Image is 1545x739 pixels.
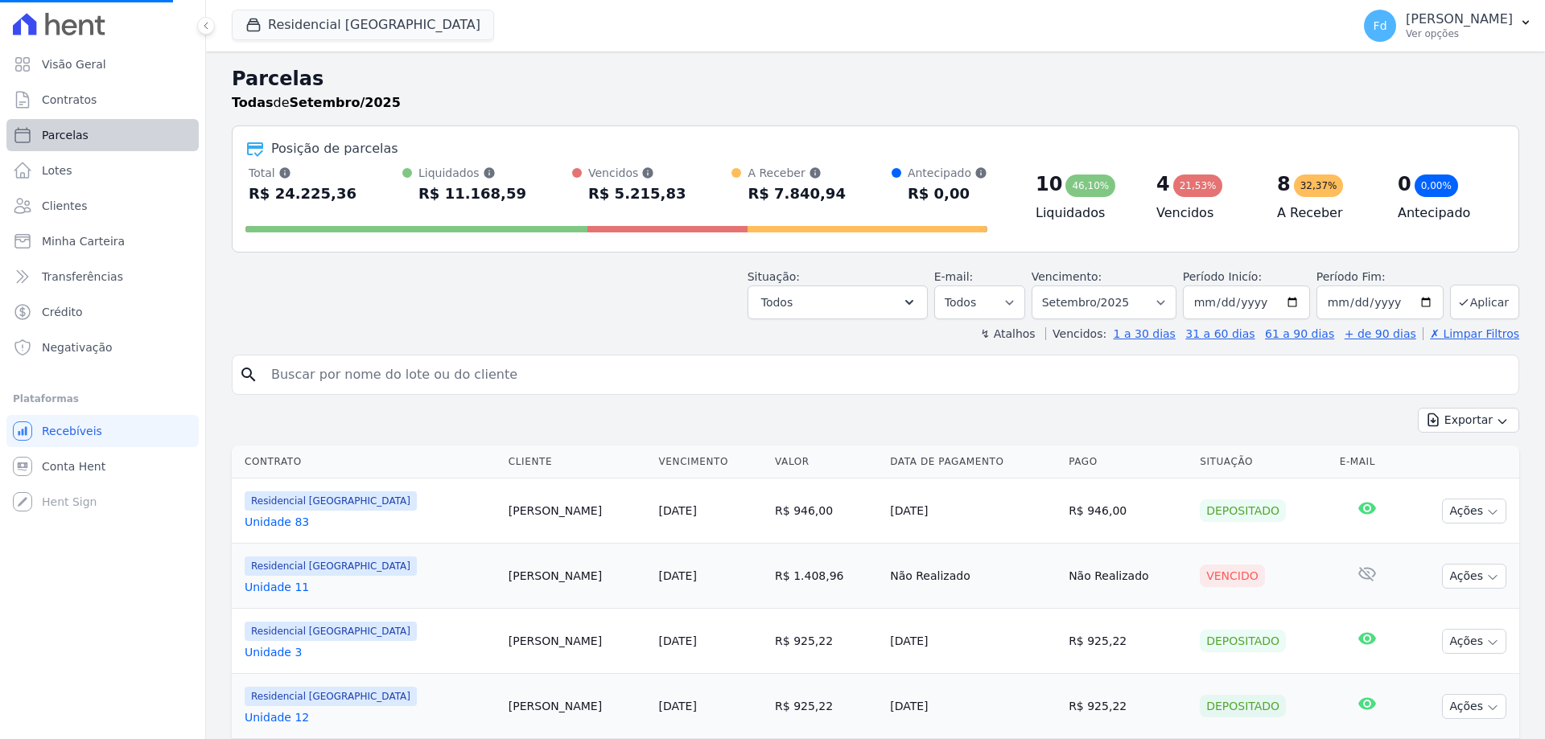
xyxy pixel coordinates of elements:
td: [DATE] [884,478,1062,544]
span: Todos [761,293,793,312]
th: Contrato [232,445,502,478]
div: Plataformas [13,389,192,409]
td: R$ 925,22 [768,674,884,739]
div: R$ 5.215,83 [588,181,686,207]
label: ↯ Atalhos [980,327,1035,340]
td: R$ 925,22 [768,609,884,674]
button: Fd [PERSON_NAME] Ver opções [1351,3,1545,48]
p: [PERSON_NAME] [1406,11,1513,27]
div: Vencidos [588,165,686,181]
div: 10 [1036,171,1062,197]
button: Ações [1442,564,1506,589]
a: Recebíveis [6,415,199,447]
span: Clientes [42,198,87,214]
span: Fd [1374,20,1387,31]
span: Visão Geral [42,56,106,72]
span: Residencial [GEOGRAPHIC_DATA] [245,622,417,641]
span: Residencial [GEOGRAPHIC_DATA] [245,687,417,706]
th: Pago [1062,445,1193,478]
div: Vencido [1200,565,1265,587]
button: Ações [1442,629,1506,654]
a: Negativação [6,331,199,363]
div: Depositado [1200,499,1286,522]
th: Situação [1193,445,1333,478]
th: Data de Pagamento [884,445,1062,478]
td: [DATE] [884,609,1062,674]
button: Exportar [1418,408,1519,433]
th: Cliente [502,445,653,478]
a: Unidade 83 [245,514,496,530]
button: Todos [748,285,928,319]
div: 0,00% [1415,174,1458,197]
div: Liquidados [418,165,526,181]
label: Situação: [748,270,800,283]
a: Lotes [6,154,199,187]
h4: A Receber [1277,203,1372,223]
td: [PERSON_NAME] [502,544,653,609]
td: R$ 925,22 [1062,674,1193,739]
td: Não Realizado [884,544,1062,609]
a: Transferências [6,261,199,293]
td: R$ 925,22 [1062,609,1193,674]
div: Depositado [1200,630,1286,652]
a: [DATE] [659,700,697,712]
span: Parcelas [42,127,89,143]
span: Transferências [42,269,123,285]
th: Valor [768,445,884,478]
div: R$ 7.840,94 [748,181,845,207]
td: [DATE] [884,674,1062,739]
div: R$ 24.225,36 [249,181,356,207]
h4: Antecipado [1398,203,1493,223]
span: Contratos [42,92,97,108]
a: Unidade 3 [245,644,496,660]
span: Lotes [42,162,72,179]
td: Não Realizado [1062,544,1193,609]
label: Vencidos: [1045,327,1106,340]
a: Minha Carteira [6,225,199,257]
div: A Receber [748,165,845,181]
a: [DATE] [659,569,697,582]
i: search [239,365,258,384]
th: E-mail [1333,445,1402,478]
div: 4 [1156,171,1170,197]
a: Unidade 12 [245,709,496,725]
a: 61 a 90 dias [1265,327,1334,340]
td: [PERSON_NAME] [502,674,653,739]
p: Ver opções [1406,27,1513,40]
strong: Todas [232,95,274,110]
td: R$ 1.408,96 [768,544,884,609]
h4: Vencidos [1156,203,1251,223]
a: Contratos [6,84,199,116]
div: R$ 11.168,59 [418,181,526,207]
label: Vencimento: [1032,270,1102,283]
div: 8 [1277,171,1291,197]
td: [PERSON_NAME] [502,478,653,544]
div: 32,37% [1294,174,1344,197]
a: Crédito [6,296,199,328]
th: Vencimento [653,445,768,478]
div: Total [249,165,356,181]
label: Período Inicío: [1183,270,1262,283]
button: Residencial [GEOGRAPHIC_DATA] [232,10,494,40]
a: [DATE] [659,504,697,517]
a: + de 90 dias [1345,327,1416,340]
p: de [232,93,401,113]
a: [DATE] [659,634,697,647]
span: Negativação [42,339,113,355]
strong: Setembro/2025 [290,95,401,110]
a: ✗ Limpar Filtros [1423,327,1519,340]
button: Ações [1442,499,1506,523]
a: 31 a 60 dias [1185,327,1255,340]
span: Recebíveis [42,423,102,439]
a: Visão Geral [6,48,199,80]
span: Residencial [GEOGRAPHIC_DATA] [245,556,417,576]
div: Posição de parcelas [271,139,398,158]
a: 1 a 30 dias [1114,327,1176,340]
label: Período Fim: [1316,269,1444,285]
td: R$ 946,00 [1062,478,1193,544]
td: [PERSON_NAME] [502,609,653,674]
input: Buscar por nome do lote ou do cliente [262,359,1512,391]
span: Residencial [GEOGRAPHIC_DATA] [245,491,417,511]
div: R$ 0,00 [908,181,987,207]
div: Antecipado [908,165,987,181]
